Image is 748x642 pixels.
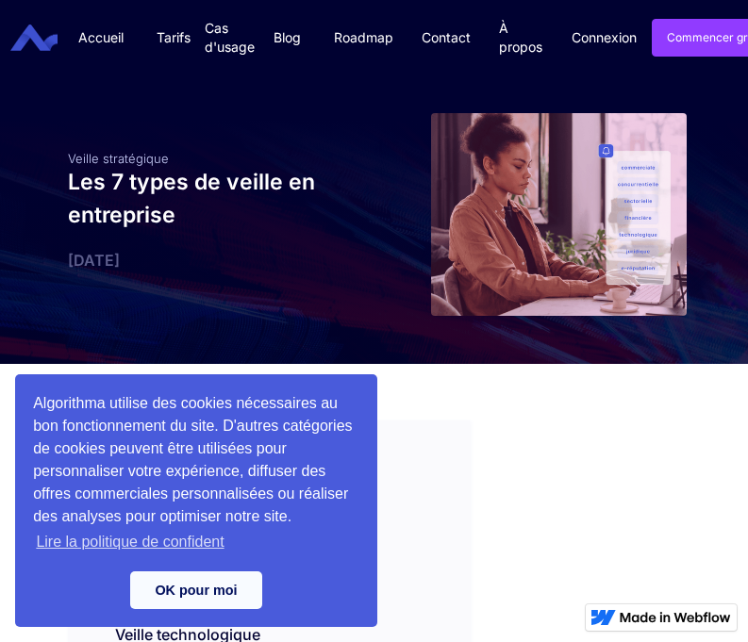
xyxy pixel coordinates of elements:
[59,9,142,66] a: Accueil
[15,374,377,627] div: cookieconsent
[205,19,255,57] div: Cas d'usage
[68,251,365,270] div: [DATE]
[320,9,407,66] a: Roadmap
[142,9,205,66] a: Tarifs
[68,151,365,166] div: Veille stratégique
[407,9,485,66] a: Contact
[130,571,262,609] a: dismiss cookie message
[33,392,359,556] span: Algorithma utilise des cookies nécessaires au bon fonctionnement du site. D'autres catégories de ...
[620,612,731,623] img: Made in Webflow
[255,9,320,66] a: Blog
[572,20,637,56] a: Connexion
[33,528,227,556] a: learn more about cookies
[25,25,58,51] a: home
[68,166,365,232] h1: Les 7 types de veille en entreprise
